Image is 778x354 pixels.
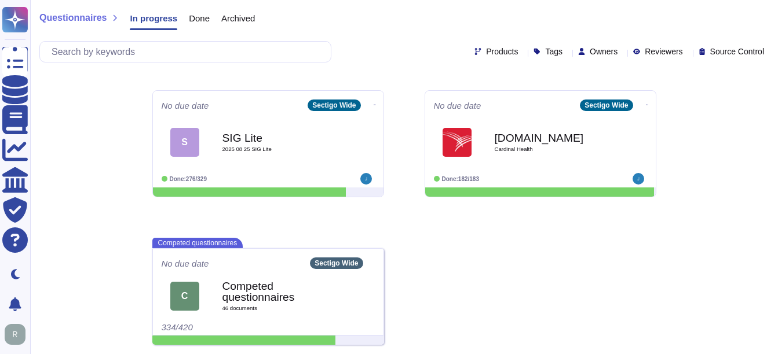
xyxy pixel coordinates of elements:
[222,146,338,152] span: 2025 08 25 SIG Lite
[495,132,611,143] b: [DOMAIN_NAME]
[5,324,25,345] img: user
[443,128,472,157] img: Logo
[495,146,611,152] span: Cardinal Health
[2,322,34,347] button: user
[710,47,764,56] span: Source Control
[486,47,518,56] span: Products
[39,13,107,23] span: Questionnaires
[170,282,199,311] div: C
[162,101,209,110] span: No due date
[633,173,644,185] img: user
[46,42,331,62] input: Search by keywords
[152,238,243,248] span: Competed questionnaires
[580,99,633,111] div: Sectigo Wide
[189,14,210,23] span: Done
[222,132,338,143] b: SIG Lite
[162,259,209,268] span: No due date
[360,173,372,185] img: user
[590,47,618,56] span: Owners
[170,128,199,157] div: S
[162,322,193,332] span: 334/420
[310,257,363,269] div: Sectigo Wide
[222,281,338,303] b: Competed questionnaires
[170,176,207,182] span: Done: 276/329
[130,14,177,23] span: In progress
[222,305,338,311] span: 46 document s
[434,101,481,110] span: No due date
[442,176,480,182] span: Done: 182/183
[221,14,255,23] span: Archived
[645,47,682,56] span: Reviewers
[545,47,563,56] span: Tags
[308,99,360,111] div: Sectigo Wide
